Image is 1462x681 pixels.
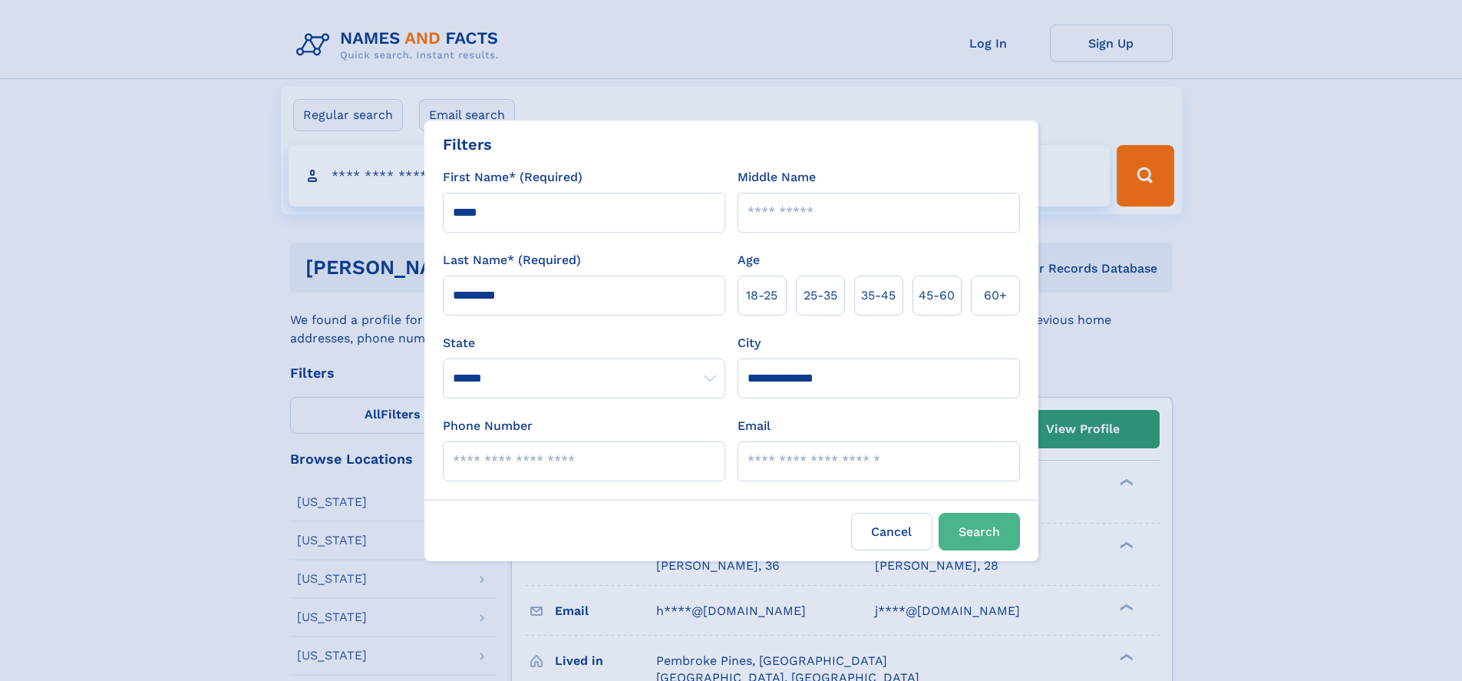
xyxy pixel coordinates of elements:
button: Search [939,513,1020,550]
label: Last Name* (Required) [443,251,581,269]
label: Cancel [851,513,932,550]
span: 45‑60 [919,286,955,305]
span: 18‑25 [746,286,777,305]
label: Phone Number [443,417,533,435]
label: Middle Name [738,168,816,187]
span: 35‑45 [861,286,896,305]
span: 60+ [984,286,1007,305]
div: Filters [443,133,492,156]
label: Age [738,251,760,269]
label: City [738,334,761,352]
label: First Name* (Required) [443,168,582,187]
span: 25‑35 [804,286,837,305]
label: Email [738,417,771,435]
label: State [443,334,725,352]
